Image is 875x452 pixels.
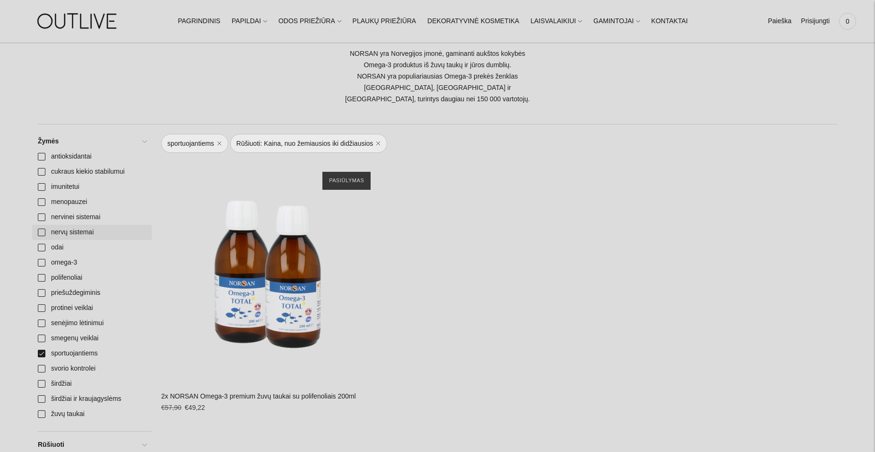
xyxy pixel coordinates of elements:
[32,195,152,210] a: menopauzei
[841,15,854,28] span: 0
[32,391,152,407] a: širdžiai ir kraujagyslėms
[161,162,380,381] a: 2x NORSAN Omega-3 premium žuvų taukai su polifenoliais 200ml
[32,376,152,391] a: širdžiai
[32,179,152,195] a: imunitetui
[161,404,182,411] s: €57,90
[32,407,152,422] a: žuvų taukai
[230,134,387,153] a: Rūšiuoti: Kaina, nuo žemiausios iki didžiausios
[278,11,341,32] a: ODOS PRIEŽIŪRA
[32,149,152,164] a: antioksidantai
[161,392,356,400] a: 2x NORSAN Omega-3 premium žuvų taukai su polifenoliais 200ml
[353,11,416,32] a: PLAUKŲ PRIEŽIŪRA
[32,255,152,270] a: omega-3
[232,11,267,32] a: PAPILDAI
[651,11,688,32] a: KONTAKTAI
[185,404,205,411] span: €49,22
[427,11,519,32] a: DEKORATYVINĖ KOSMETIKA
[178,11,220,32] a: PAGRINDINIS
[32,331,152,346] a: smegenų veiklai
[839,11,856,32] a: 0
[801,11,830,32] a: Prisijungti
[32,164,152,179] a: cukraus kiekio stabilumui
[32,134,152,149] a: Žymės
[593,11,640,32] a: GAMINTOJAI
[32,346,152,361] a: sportuojantiems
[32,270,152,285] a: polifenoliai
[32,361,152,376] a: svorio kontrolei
[32,240,152,255] a: odai
[32,285,152,301] a: priešuždegiminis
[768,11,791,32] a: Paieška
[32,316,152,331] a: senėjimo lėtinimui
[19,5,137,37] img: OUTLIVE
[32,225,152,240] a: nervų sistemai
[161,134,228,153] a: sportuojantiems
[530,11,582,32] a: LAISVALAIKIUI
[32,210,152,225] a: nervinei sistemai
[32,301,152,316] a: protinei veiklai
